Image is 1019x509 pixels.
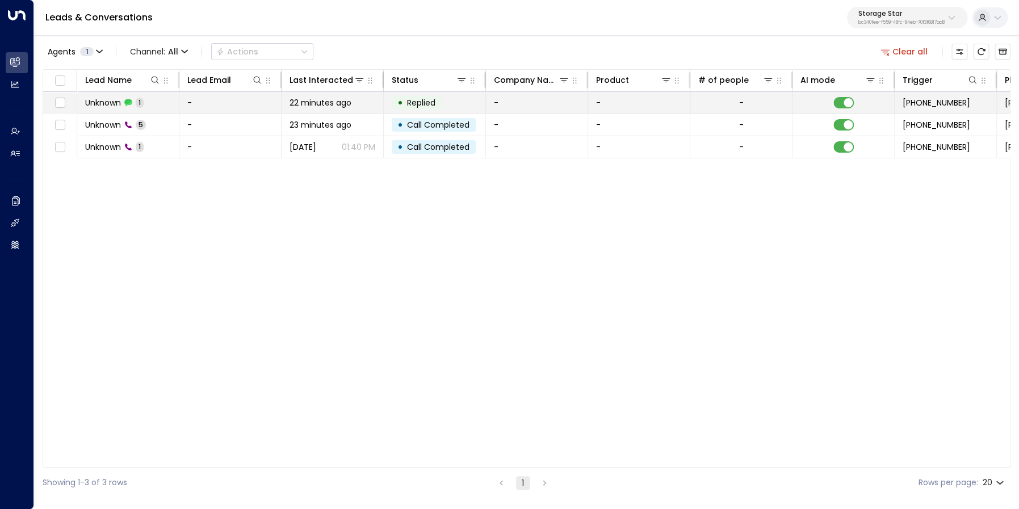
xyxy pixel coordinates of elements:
[858,20,945,25] p: bc340fee-f559-48fc-84eb-70f3f6817ad8
[494,73,569,87] div: Company Name
[53,96,67,110] span: Toggle select row
[596,73,672,87] div: Product
[407,97,435,108] span: Replied
[494,73,558,87] div: Company Name
[211,43,313,60] div: Button group with a nested menu
[486,114,588,136] td: -
[290,73,353,87] div: Last Interacted
[951,44,967,60] button: Customize
[698,73,749,87] div: # of people
[995,44,1010,60] button: Archived Leads
[290,97,351,108] span: 22 minutes ago
[973,44,989,60] span: Refresh
[85,73,132,87] div: Lead Name
[903,119,970,131] span: +17373078066
[800,73,835,87] div: AI mode
[290,73,365,87] div: Last Interacted
[136,98,144,107] span: 1
[739,97,744,108] div: -
[53,118,67,132] span: Toggle select row
[179,136,282,158] td: -
[48,48,76,56] span: Agents
[216,47,258,57] div: Actions
[125,44,192,60] span: Channel:
[179,114,282,136] td: -
[136,120,146,129] span: 5
[187,73,263,87] div: Lead Email
[392,73,467,87] div: Status
[516,476,530,490] button: page 1
[903,97,970,108] span: +17373078066
[397,93,403,112] div: •
[588,114,690,136] td: -
[486,92,588,113] td: -
[342,141,375,153] p: 01:40 PM
[179,92,282,113] td: -
[397,115,403,134] div: •
[397,137,403,157] div: •
[739,119,744,131] div: -
[43,477,127,489] div: Showing 1-3 of 3 rows
[588,136,690,158] td: -
[168,47,178,56] span: All
[80,47,94,56] span: 1
[494,476,552,490] nav: pagination navigation
[596,73,629,87] div: Product
[407,119,469,131] span: Call Completed
[903,73,978,87] div: Trigger
[85,97,121,108] span: Unknown
[85,119,121,131] span: Unknown
[919,477,978,489] label: Rows per page:
[983,474,1006,491] div: 20
[407,141,469,153] span: Call Completed
[187,73,231,87] div: Lead Email
[588,92,690,113] td: -
[290,141,316,153] span: Sep 11, 2025
[876,44,933,60] button: Clear all
[903,73,933,87] div: Trigger
[53,140,67,154] span: Toggle select row
[903,141,970,153] span: +17373078066
[698,73,774,87] div: # of people
[85,141,121,153] span: Unknown
[45,11,153,24] a: Leads & Conversations
[53,74,67,88] span: Toggle select all
[739,141,744,153] div: -
[800,73,876,87] div: AI mode
[136,142,144,152] span: 1
[847,7,967,28] button: Storage Starbc340fee-f559-48fc-84eb-70f3f6817ad8
[486,136,588,158] td: -
[125,44,192,60] button: Channel:All
[85,73,161,87] div: Lead Name
[290,119,351,131] span: 23 minutes ago
[392,73,418,87] div: Status
[211,43,313,60] button: Actions
[43,44,107,60] button: Agents1
[858,10,945,17] p: Storage Star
